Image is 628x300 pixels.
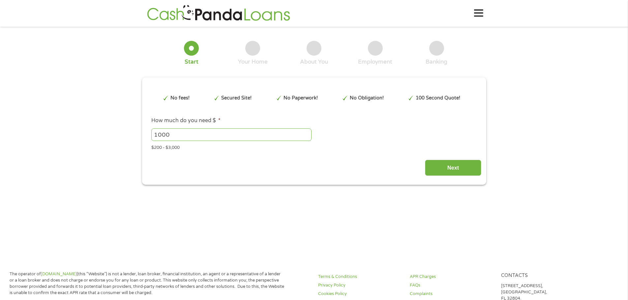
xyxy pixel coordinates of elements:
[145,4,292,23] img: GetLoanNow Logo
[501,273,585,279] h4: Contacts
[426,58,447,66] div: Banking
[170,95,190,102] p: No fees!
[300,58,328,66] div: About You
[358,58,392,66] div: Employment
[350,95,384,102] p: No Obligation!
[221,95,252,102] p: Secured Site!
[416,95,460,102] p: 100 Second Quote!
[318,282,402,288] a: Privacy Policy
[425,160,481,176] input: Next
[41,271,77,277] a: [DOMAIN_NAME]
[410,274,493,280] a: APR Charges
[238,58,268,66] div: Your Home
[151,117,221,124] label: How much do you need $
[318,291,402,297] a: Cookies Policy
[284,95,318,102] p: No Paperwork!
[185,58,198,66] div: Start
[410,291,493,297] a: Complaints
[410,282,493,288] a: FAQs
[318,274,402,280] a: Terms & Conditions
[10,271,284,296] p: The operator of (this “Website”) is not a lender, loan broker, financial institution, an agent or...
[151,142,476,151] div: $200 - $3,000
